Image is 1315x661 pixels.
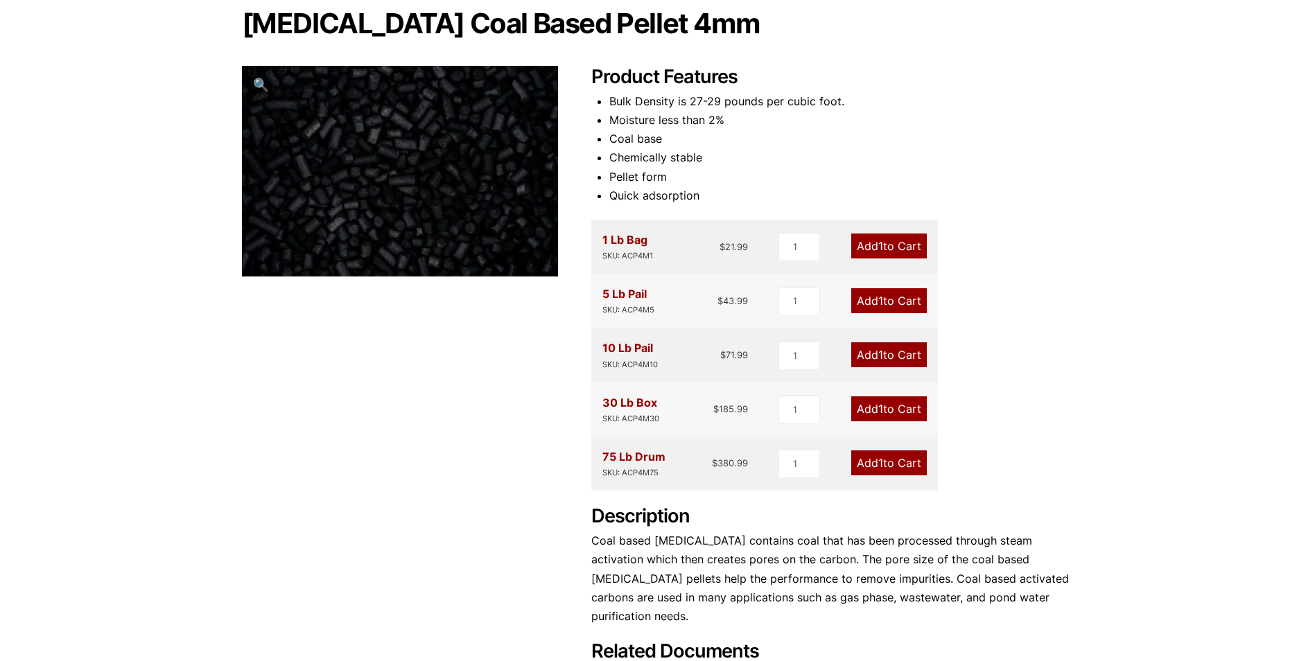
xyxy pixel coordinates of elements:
div: SKU: ACP4M30 [602,412,659,425]
bdi: 185.99 [713,403,748,414]
span: 1 [878,348,883,362]
h2: Product Features [591,66,1074,89]
span: $ [720,349,726,360]
span: 1 [878,294,883,308]
span: 1 [878,402,883,416]
li: Chemically stable [609,148,1074,167]
span: $ [713,403,719,414]
li: Pellet form [609,168,1074,186]
div: 30 Lb Box [602,394,659,425]
bdi: 380.99 [712,457,748,468]
div: 75 Lb Drum [602,448,665,479]
span: $ [720,241,725,252]
a: Add1to Cart [851,233,927,258]
div: SKU: ACP4M75 [602,466,665,479]
a: Add1to Cart [851,288,927,313]
li: Quick adsorption [609,186,1074,205]
div: SKU: ACP4M5 [602,303,654,317]
bdi: 21.99 [720,241,748,252]
span: 1 [878,456,883,470]
bdi: 71.99 [720,349,748,360]
p: Coal based [MEDICAL_DATA] contains coal that has been processed through steam activation which th... [591,531,1074,626]
li: Moisture less than 2% [609,111,1074,130]
div: SKU: ACP4M10 [602,358,658,371]
a: Add1to Cart [851,450,927,475]
div: SKU: ACP4M1 [602,249,653,263]
div: 1 Lb Bag [602,231,653,263]
div: 10 Lb Pail [602,339,658,371]
a: View full-screen image gallery [242,66,280,104]
a: Add1to Cart [851,396,927,421]
a: Add1to Cart [851,342,927,367]
h2: Description [591,505,1074,528]
li: Bulk Density is 27-29 pounds per cubic foot. [609,92,1074,111]
span: 🔍 [253,77,269,92]
span: 1 [878,239,883,253]
bdi: 43.99 [717,295,748,306]
h1: [MEDICAL_DATA] Coal Based Pellet 4mm [242,9,1074,38]
span: $ [717,295,723,306]
li: Coal base [609,130,1074,148]
span: $ [712,457,717,468]
div: 5 Lb Pail [602,285,654,317]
